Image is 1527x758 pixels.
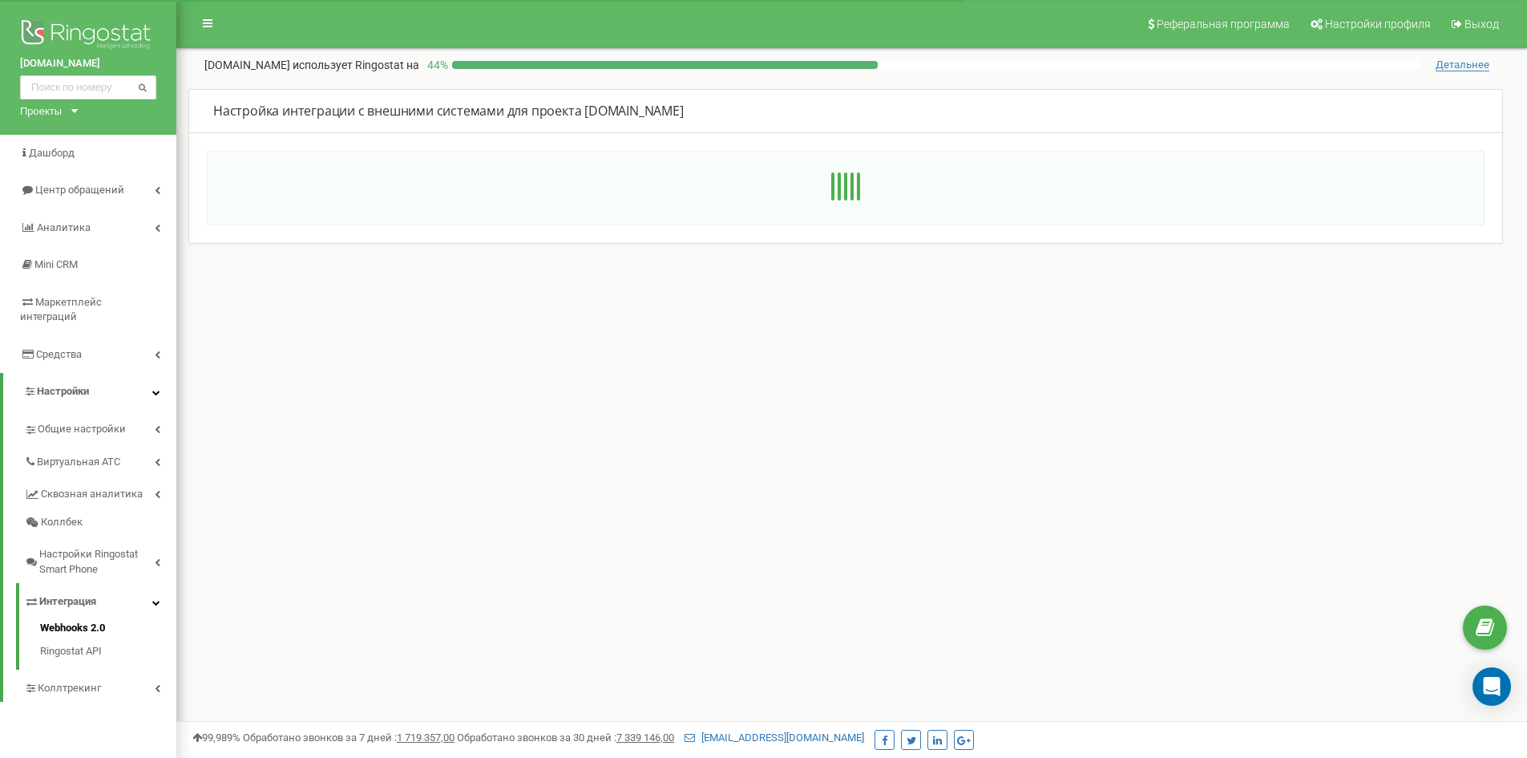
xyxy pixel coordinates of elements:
span: Обработано звонков за 30 дней : [457,732,674,744]
a: Ringostat API [40,640,176,659]
a: Сквозная аналитика [24,476,176,509]
a: Интеграция [24,583,176,616]
a: [EMAIL_ADDRESS][DOMAIN_NAME] [685,732,864,744]
a: Настройки [3,373,176,411]
a: [DOMAIN_NAME] [20,56,156,71]
u: 7 339 146,00 [616,732,674,744]
p: [DOMAIN_NAME] [204,57,419,73]
span: Общие настройки [38,422,126,437]
input: Поиск по номеру [20,75,156,99]
span: Выход [1464,18,1499,30]
span: Настройки Ringostat Smart Phone [39,547,155,577]
span: Сквозная аналитика [41,487,143,502]
span: Настройки [37,385,89,397]
p: 44 % [419,57,452,73]
div: Open Intercom Messenger [1472,667,1511,706]
span: Реферальная программа [1157,18,1290,30]
u: 1 719 357,00 [397,732,454,744]
span: Аналитика [37,221,91,233]
span: Настройки профиля [1325,18,1431,30]
div: Проекты [20,103,62,119]
div: Настройка интеграции с внешними системами для проекта [DOMAIN_NAME] [213,102,1478,120]
a: Коллтрекинг [24,670,176,703]
img: Ringostat logo [20,16,156,56]
span: использует Ringostat на [293,59,419,71]
a: Виртуальная АТС [24,444,176,476]
span: Виртуальная АТС [37,455,120,470]
span: Коллбек [41,515,83,530]
a: Общие настройки [24,411,176,444]
span: Коллтрекинг [38,681,101,696]
span: Детальнее [1436,59,1489,71]
span: Обработано звонков за 7 дней : [243,732,454,744]
span: Дашборд [29,147,75,159]
a: Webhooks 2.0 [40,621,176,640]
span: Маркетплейс интеграций [20,296,102,323]
a: Настройки Ringostat Smart Phone [24,536,176,583]
span: Центр обращений [35,184,124,196]
a: Коллбек [24,509,176,537]
span: Mini CRM [34,258,78,270]
span: Средства [36,348,82,360]
span: 99,989% [192,732,240,744]
span: Интеграция [39,594,96,610]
